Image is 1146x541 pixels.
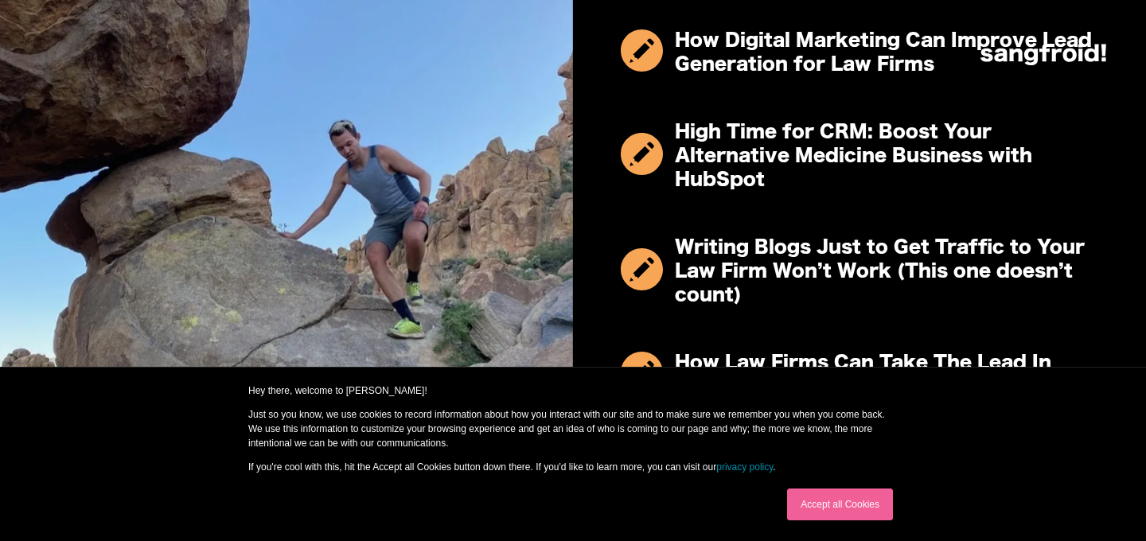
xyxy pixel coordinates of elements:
h3: Writing Blogs Just to Get Traffic to Your Law Firm Won’t Work (This one doesn’t count) [675,235,1098,307]
h3: How Law Firms Can Take The Lead In Online Marketing [675,351,1098,399]
a: How Law Firms Can Take The Lead In Online Marketing [621,339,1098,407]
img: logo [980,44,1106,65]
a: Accept all Cookies [787,488,893,520]
a: Writing Blogs Just to Get Traffic to Your Law Firm Won’t Work (This one doesn’t count) [621,224,1098,315]
p: If you're cool with this, hit the Accept all Cookies button down there. If you'd like to learn mo... [248,460,898,474]
a: privacy policy [716,461,773,473]
p: Hey there, welcome to [PERSON_NAME]! [248,383,898,398]
a: High Time for CRM: Boost Your Alternative Medicine Business with HubSpot [621,108,1098,200]
h3: How Digital Marketing Can Improve Lead Generation for Law Firms [675,29,1098,76]
p: Just so you know, we use cookies to record information about how you interact with our site and t... [248,407,898,450]
h3: High Time for CRM: Boost Your Alternative Medicine Business with HubSpot [675,120,1098,192]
